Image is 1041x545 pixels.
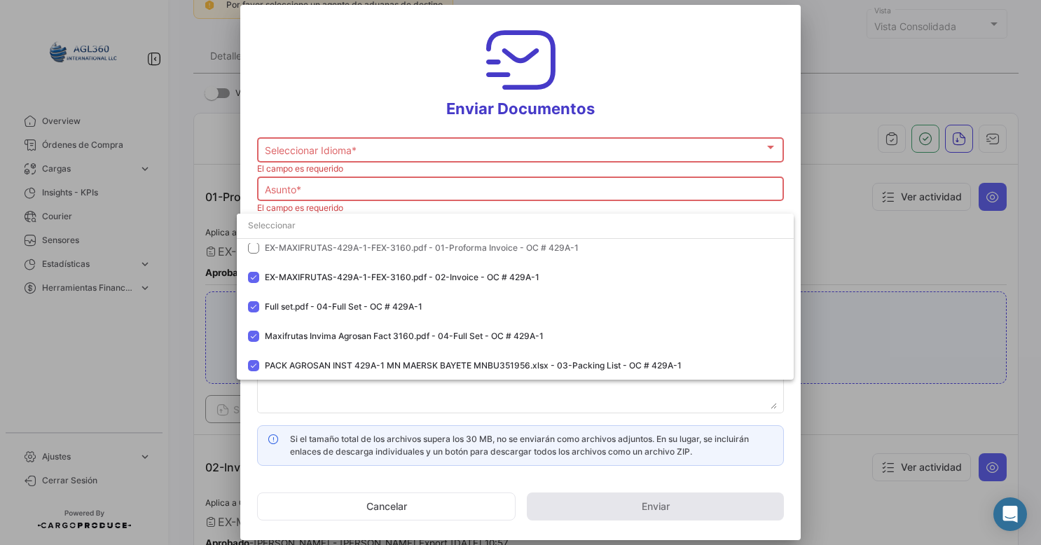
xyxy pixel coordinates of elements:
div: Abrir Intercom Messenger [993,497,1027,531]
span: PACK AGROSAN INST 429A-1 MN MAERSK BAYETE MNBU351956.xlsx - 03-Packing List - OC # 429A-1 [265,360,682,371]
span: Maxifrutas Invima Agrosan Fact 3160.pdf - 04-Full Set - OC # 429A-1 [265,331,544,341]
span: EX-MAXIFRUTAS-429A-1-FEX-3160.pdf - 01-Proforma Invoice - OC # 429A-1 [265,242,579,253]
input: dropdown search [237,213,794,238]
span: Full set.pdf - 04-Full Set - OC # 429A-1 [265,301,422,312]
span: EX-MAXIFRUTAS-429A-1-FEX-3160.pdf - 02-Invoice - OC # 429A-1 [265,272,539,282]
